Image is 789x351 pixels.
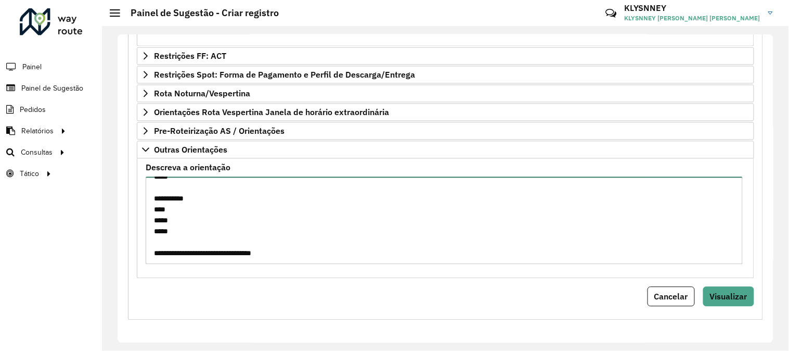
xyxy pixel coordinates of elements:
span: Outras Orientações [154,145,227,154]
span: Relatórios [21,126,54,136]
a: Orientações Rota Vespertina Janela de horário extraordinária [137,103,754,121]
span: Cancelar [654,291,688,302]
span: Orientações Rota Vespertina Janela de horário extraordinária [154,108,389,116]
span: Pedidos [20,104,46,115]
span: Pre-Roteirização AS / Orientações [154,127,284,135]
span: Restrições Spot: Forma de Pagamento e Perfil de Descarga/Entrega [154,70,415,79]
span: Consultas [21,147,53,158]
a: Pre-Roteirização AS / Orientações [137,122,754,140]
button: Cancelar [648,286,695,306]
span: Painel [22,61,42,72]
a: Restrições Spot: Forma de Pagamento e Perfil de Descarga/Entrega [137,66,754,83]
label: Descreva a orientação [146,161,230,173]
a: Outras Orientações [137,141,754,158]
div: Outras Orientações [137,158,754,278]
span: KLYSNNEY [PERSON_NAME] [PERSON_NAME] [625,14,760,23]
h2: Painel de Sugestão - Criar registro [120,7,279,19]
a: Rota Noturna/Vespertina [137,84,754,102]
span: Visualizar [710,291,747,302]
a: Contato Rápido [600,2,622,24]
span: Tático [20,168,39,179]
h3: KLYSNNEY [625,3,760,13]
span: Rota Noturna/Vespertina [154,89,250,97]
a: Restrições FF: ACT [137,47,754,65]
span: Painel de Sugestão [21,83,83,94]
span: Restrições FF: ACT [154,52,226,60]
button: Visualizar [703,286,754,306]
